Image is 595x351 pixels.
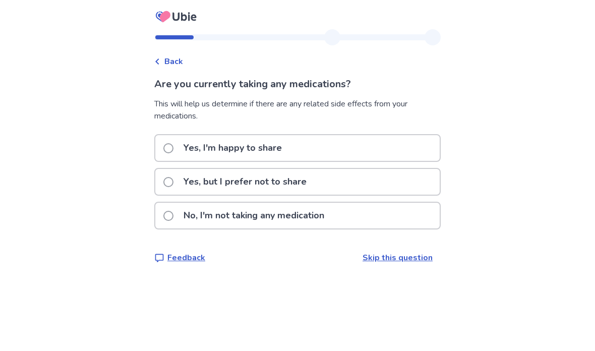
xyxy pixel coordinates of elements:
[363,252,433,263] a: Skip this question
[167,252,205,264] p: Feedback
[154,98,441,122] div: This will help us determine if there are any related side effects from your medications.
[177,169,313,195] p: Yes, but I prefer not to share
[154,252,205,264] a: Feedback
[154,77,441,92] p: Are you currently taking any medications?
[177,203,330,228] p: No, I'm not taking any medication
[164,55,183,68] span: Back
[177,135,288,161] p: Yes, I'm happy to share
